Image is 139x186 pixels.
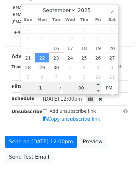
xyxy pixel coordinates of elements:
span: October 11, 2025 [105,72,119,82]
a: Send on [DATE] 12:00pm [5,136,77,148]
span: Mon [35,18,49,22]
span: Wed [63,18,77,22]
span: September 10, 2025 [63,34,77,43]
span: September 25, 2025 [77,53,91,62]
span: August 31, 2025 [21,24,35,34]
span: October 10, 2025 [91,72,105,82]
span: September 9, 2025 [49,34,63,43]
span: September 1, 2025 [35,24,49,34]
span: September 7, 2025 [21,34,35,43]
a: Preview [79,136,107,148]
strong: Unsubscribe [11,109,43,114]
span: September 3, 2025 [63,24,77,34]
a: Send Test Email [5,151,53,163]
span: September 2, 2025 [49,24,63,34]
iframe: Chat Widget [107,155,139,186]
span: Thu [77,18,91,22]
span: [DATE] 12:00pm [43,96,82,102]
span: September 26, 2025 [91,53,105,62]
span: September 28, 2025 [21,62,35,72]
span: September 5, 2025 [91,24,105,34]
strong: Filters [11,84,28,89]
span: Sat [105,18,119,22]
small: [EMAIL_ADDRESS][DOMAIN_NAME] [11,5,82,10]
span: September 8, 2025 [35,34,49,43]
span: September 6, 2025 [105,24,119,34]
strong: Schedule [11,96,34,101]
span: Tue [49,18,63,22]
small: [EMAIL_ADDRESS][DOMAIN_NAME] [11,19,82,24]
span: October 7, 2025 [49,72,63,82]
span: September 12, 2025 [91,34,105,43]
span: September 18, 2025 [77,43,91,53]
span: October 4, 2025 [105,62,119,72]
h5: Advanced [11,53,128,60]
span: September 13, 2025 [105,34,119,43]
strong: Tracking [11,64,33,69]
input: Hour [21,82,60,94]
small: [EMAIL_ADDRESS][DOMAIN_NAME] [11,12,82,17]
span: October 1, 2025 [63,62,77,72]
span: September 16, 2025 [49,43,63,53]
input: Year [76,7,99,13]
span: September 4, 2025 [77,24,91,34]
span: September 20, 2025 [105,43,119,53]
span: October 3, 2025 [91,62,105,72]
span: September 17, 2025 [63,43,77,53]
label: Add unsubscribe link [50,108,96,115]
span: September 14, 2025 [21,43,35,53]
span: Click to toggle [101,82,118,94]
span: September 29, 2025 [35,62,49,72]
span: October 6, 2025 [35,72,49,82]
span: September 11, 2025 [77,34,91,43]
span: September 15, 2025 [35,43,49,53]
span: September 23, 2025 [49,53,63,62]
a: Copy unsubscribe link [43,116,100,122]
span: September 21, 2025 [21,53,35,62]
span: September 22, 2025 [35,53,49,62]
span: October 2, 2025 [77,62,91,72]
span: September 30, 2025 [49,62,63,72]
span: September 24, 2025 [63,53,77,62]
span: Fri [91,18,105,22]
a: +47 more [11,28,38,36]
span: September 27, 2025 [105,53,119,62]
span: October 5, 2025 [21,72,35,82]
span: : [60,82,62,94]
span: October 9, 2025 [77,72,91,82]
span: Sun [21,18,35,22]
span: September 19, 2025 [91,43,105,53]
span: October 8, 2025 [63,72,77,82]
input: Minute [62,82,101,94]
